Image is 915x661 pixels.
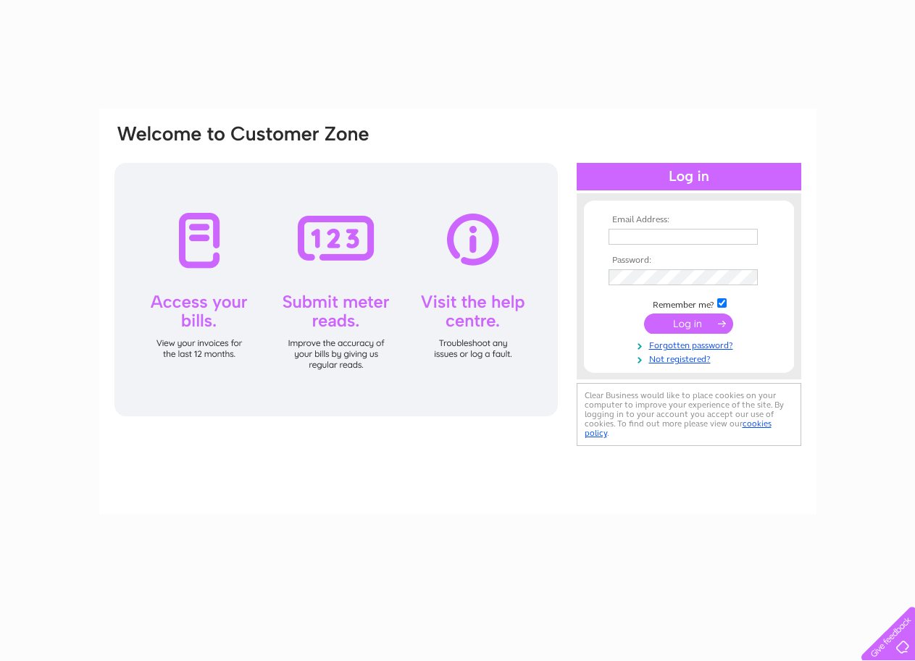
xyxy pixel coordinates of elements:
a: Forgotten password? [609,337,773,351]
a: cookies policy [585,418,772,438]
td: Remember me? [605,296,773,311]
div: Clear Business would like to place cookies on your computer to improve your experience of the sit... [577,383,801,446]
a: Not registered? [609,351,773,365]
th: Password: [605,256,773,266]
th: Email Address: [605,215,773,225]
input: Submit [644,313,733,334]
